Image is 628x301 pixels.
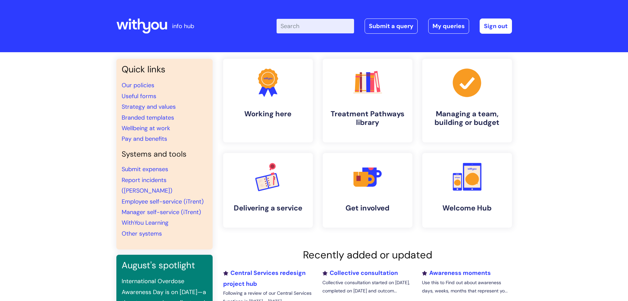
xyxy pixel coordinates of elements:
[422,269,491,277] a: Awareness moments
[323,59,412,142] a: Treatment Pathways library
[223,59,313,142] a: Working here
[365,19,418,34] a: Submit a query
[122,219,168,227] a: WithYou Learning
[422,279,512,295] p: Use this to Find out about awareness days, weeks, months that represent yo...
[422,153,512,228] a: Welcome Hub
[223,153,313,228] a: Delivering a service
[322,269,398,277] a: Collective consultation
[322,279,412,295] p: Collective consultation started on [DATE], completed on [DATE] and outcom...
[328,204,407,212] h4: Get involved
[122,165,168,173] a: Submit expenses
[122,198,204,206] a: Employee self-service (iTrent)
[122,260,207,271] h3: August's spotlight
[428,19,469,34] a: My queries
[277,19,512,34] div: | -
[223,249,512,261] h2: Recently added or updated
[223,269,306,287] a: Central Services redesign project hub
[428,204,507,212] h4: Welcome Hub
[328,110,407,127] h4: Treatment Pathways library
[428,110,507,127] h4: Managing a team, building or budget
[122,81,154,89] a: Our policies
[480,19,512,34] a: Sign out
[122,150,207,159] h4: Systems and tools
[323,153,412,228] a: Get involved
[172,21,194,31] p: info hub
[122,92,156,100] a: Useful forms
[422,59,512,142] a: Managing a team, building or budget
[122,230,162,238] a: Other systems
[122,64,207,75] h3: Quick links
[228,110,308,118] h4: Working here
[122,135,167,143] a: Pay and benefits
[122,114,174,122] a: Branded templates
[122,124,170,132] a: Wellbeing at work
[277,19,354,33] input: Search
[122,208,201,216] a: Manager self-service (iTrent)
[122,103,176,111] a: Strategy and values
[228,204,308,212] h4: Delivering a service
[122,176,172,195] a: Report incidents ([PERSON_NAME])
